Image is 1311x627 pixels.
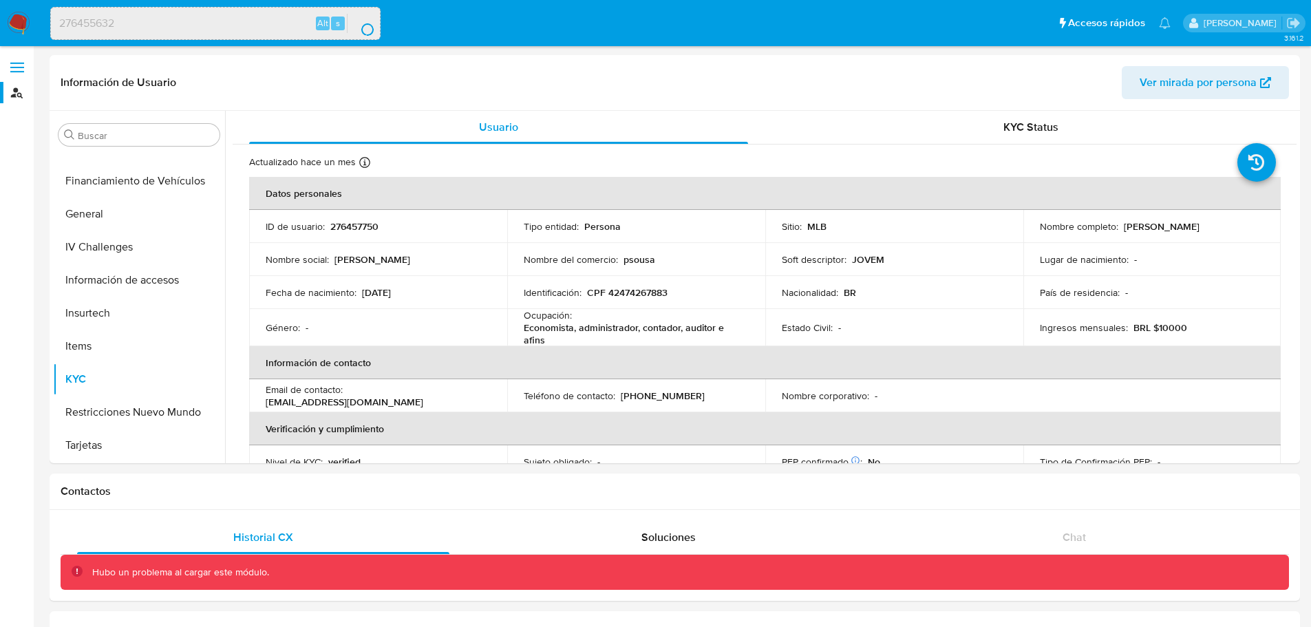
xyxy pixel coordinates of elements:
[92,566,269,579] p: Hubo un problema al cargar este módulo.
[53,231,225,264] button: IV Challenges
[782,253,846,266] p: Soft descriptor :
[1040,253,1129,266] p: Lugar de nacimiento :
[249,346,1281,379] th: Información de contacto
[1159,17,1171,29] a: Notificaciones
[524,390,615,402] p: Teléfono de contacto :
[266,396,423,408] p: [EMAIL_ADDRESS][DOMAIN_NAME]
[587,286,668,299] p: CPF 42474267883
[53,429,225,462] button: Tarjetas
[1140,66,1257,99] span: Ver mirada por persona
[1040,220,1118,233] p: Nombre completo :
[1040,321,1128,334] p: Ingresos mensuales :
[1122,66,1289,99] button: Ver mirada por persona
[53,198,225,231] button: General
[330,220,379,233] p: 276457750
[868,456,880,468] p: No
[782,286,838,299] p: Nacionalidad :
[524,286,582,299] p: Identificación :
[838,321,841,334] p: -
[621,390,705,402] p: [PHONE_NUMBER]
[306,321,308,334] p: -
[64,129,75,140] button: Buscar
[266,456,323,468] p: Nivel de KYC :
[1125,286,1128,299] p: -
[317,17,328,30] span: Alt
[1003,119,1058,135] span: KYC Status
[53,330,225,363] button: Items
[61,485,1289,498] h1: Contactos
[53,164,225,198] button: Financiamiento de Vehículos
[875,390,877,402] p: -
[479,119,518,135] span: Usuario
[782,390,869,402] p: Nombre corporativo :
[597,456,600,468] p: -
[782,321,833,334] p: Estado Civil :
[78,129,214,142] input: Buscar
[334,253,410,266] p: [PERSON_NAME]
[249,177,1281,210] th: Datos personales
[1040,456,1152,468] p: Tipo de Confirmación PEP :
[328,456,361,468] p: verified
[807,220,827,233] p: MLB
[1158,456,1160,468] p: -
[53,396,225,429] button: Restricciones Nuevo Mundo
[249,412,1281,445] th: Verificación y cumplimiento
[641,529,696,545] span: Soluciones
[524,253,618,266] p: Nombre del comercio :
[1124,220,1200,233] p: [PERSON_NAME]
[623,253,655,266] p: psousa
[852,253,884,266] p: JOVEM
[53,363,225,396] button: KYC
[524,309,572,321] p: Ocupación :
[844,286,856,299] p: BR
[53,297,225,330] button: Insurtech
[249,156,356,169] p: Actualizado hace un mes
[1063,529,1086,545] span: Chat
[266,383,343,396] p: Email de contacto :
[1133,321,1187,334] p: BRL $10000
[51,14,380,32] input: Buscar usuario o caso...
[1134,253,1137,266] p: -
[53,264,225,297] button: Información de accesos
[266,253,329,266] p: Nombre social :
[61,76,176,89] h1: Información de Usuario
[336,17,340,30] span: s
[1286,16,1301,30] a: Salir
[524,220,579,233] p: Tipo entidad :
[266,220,325,233] p: ID de usuario :
[1040,286,1120,299] p: País de residencia :
[266,286,356,299] p: Fecha de nacimiento :
[584,220,621,233] p: Persona
[233,529,293,545] span: Historial CX
[266,321,300,334] p: Género :
[524,456,592,468] p: Sujeto obligado :
[362,286,391,299] p: [DATE]
[524,321,743,346] p: Economista, administrador, contador, auditor e afins
[1204,17,1281,30] p: bernabe.nolasco@mercadolibre.com
[782,220,802,233] p: Sitio :
[1068,16,1145,30] span: Accesos rápidos
[782,456,862,468] p: PEP confirmado :
[347,14,375,33] button: search-icon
